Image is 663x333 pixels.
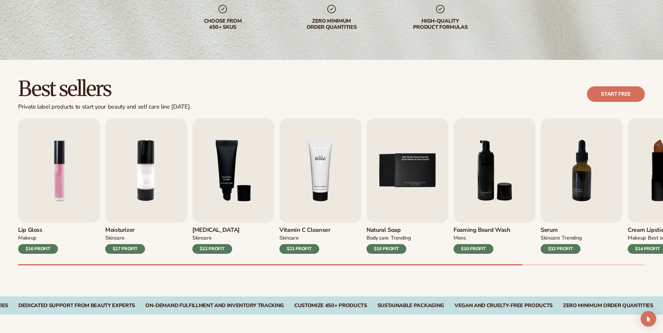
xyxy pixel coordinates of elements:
[366,118,448,254] a: 5 / 9
[279,244,319,254] div: $21 PROFIT
[454,244,493,254] div: $10 PROFIT
[105,227,145,234] h3: Moisturizer
[192,244,232,254] div: $12 PROFIT
[587,86,645,102] a: Start free
[18,118,100,254] a: 1 / 9
[641,311,656,327] div: Open Intercom Messenger
[18,235,36,242] div: MAKEUP
[366,227,411,234] h3: Natural Soap
[455,303,553,309] div: VEGAN AND CRUELTY-FREE PRODUCTS
[145,303,284,309] div: On-Demand Fulfillment and Inventory Tracking
[18,303,135,309] div: Dedicated Support From Beauty Experts
[399,18,482,30] div: High-quality product formulas
[366,235,389,242] div: BODY Care
[181,18,264,30] div: Choose from 450+ Skus
[454,227,511,234] h3: Foaming beard wash
[192,118,274,254] a: 3 / 9
[541,227,582,234] h3: Serum
[105,244,145,254] div: $17 PROFIT
[294,303,367,309] div: CUSTOMIZE 450+ PRODUCTS
[279,227,331,234] h3: Vitamin C Cleanser
[563,303,653,309] div: ZERO MINIMUM ORDER QUANTITIES
[541,244,580,254] div: $32 PROFIT
[192,235,211,242] div: SKINCARE
[18,78,191,100] h2: Best sellers
[18,227,58,234] h3: Lip Gloss
[279,118,361,254] a: 4 / 9
[454,235,466,242] div: mens
[366,244,406,254] div: $15 PROFIT
[628,235,646,242] div: MAKEUP
[454,118,535,254] a: 6 / 9
[105,118,187,254] a: 2 / 9
[279,235,298,242] div: Skincare
[541,118,623,254] a: 7 / 9
[290,18,373,30] div: Zero minimum order quantities
[377,303,444,309] div: SUSTAINABLE PACKAGING
[18,103,191,111] div: Private label products to start your beauty and self care line [DATE].
[105,235,124,242] div: SKINCARE
[562,235,581,242] div: TRENDING
[18,244,58,254] div: $16 PROFIT
[541,235,560,242] div: SKINCARE
[391,235,410,242] div: TRENDING
[192,227,240,234] h3: [MEDICAL_DATA]
[279,118,361,223] img: Shopify Image 8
